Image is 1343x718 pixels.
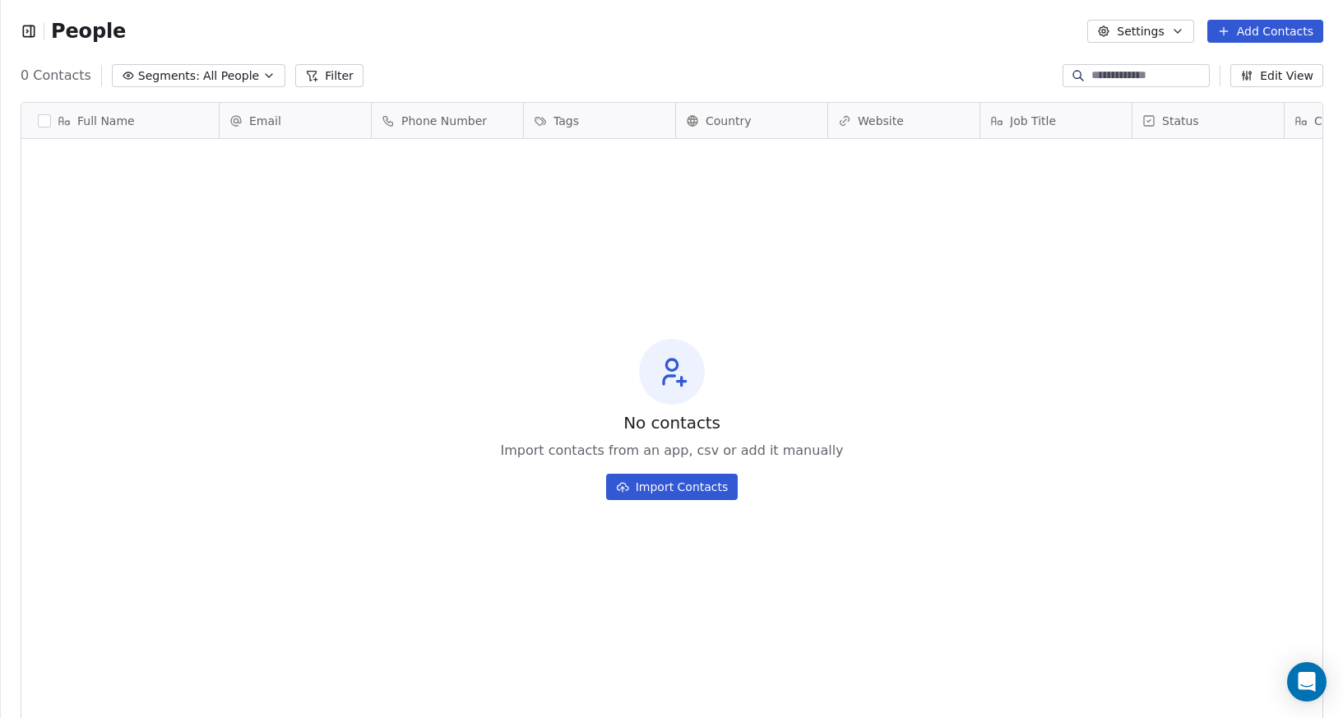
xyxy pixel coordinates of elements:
span: Job Title [1010,113,1056,129]
div: Website [828,103,979,138]
div: Status [1132,103,1284,138]
div: Phone Number [372,103,523,138]
div: Job Title [980,103,1132,138]
div: Tags [524,103,675,138]
span: 0 Contacts [21,66,91,86]
button: Edit View [1230,64,1323,87]
span: Country [706,113,752,129]
a: Import Contacts [606,467,739,500]
div: Country [676,103,827,138]
button: Import Contacts [606,474,739,500]
span: No contacts [623,411,720,434]
div: Open Intercom Messenger [1287,662,1327,702]
button: Filter [295,64,364,87]
span: Phone Number [401,113,487,129]
div: Email [220,103,371,138]
div: Full Name [21,103,219,138]
button: Add Contacts [1207,20,1323,43]
span: Website [858,113,904,129]
span: Tags [553,113,579,129]
span: Full Name [77,113,135,129]
span: People [51,19,126,44]
span: Segments: [138,67,200,85]
span: All People [203,67,259,85]
span: Status [1162,113,1199,129]
div: grid [21,139,220,695]
span: Email [249,113,281,129]
span: Import contacts from an app, csv or add it manually [500,441,843,461]
button: Settings [1087,20,1193,43]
